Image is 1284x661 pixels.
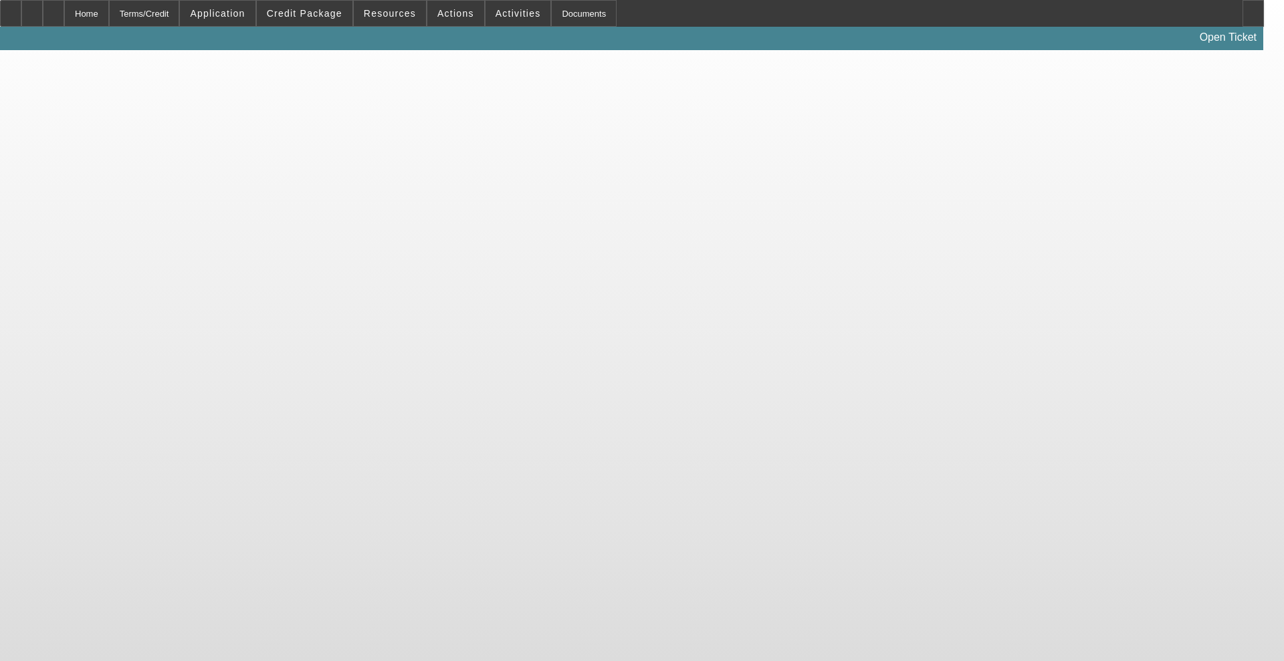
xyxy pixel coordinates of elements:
button: Actions [427,1,484,26]
span: Application [190,8,245,19]
button: Activities [486,1,551,26]
a: Open Ticket [1194,26,1262,49]
span: Credit Package [267,8,342,19]
button: Application [180,1,255,26]
span: Activities [496,8,541,19]
span: Resources [364,8,416,19]
button: Resources [354,1,426,26]
button: Credit Package [257,1,352,26]
span: Actions [437,8,474,19]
